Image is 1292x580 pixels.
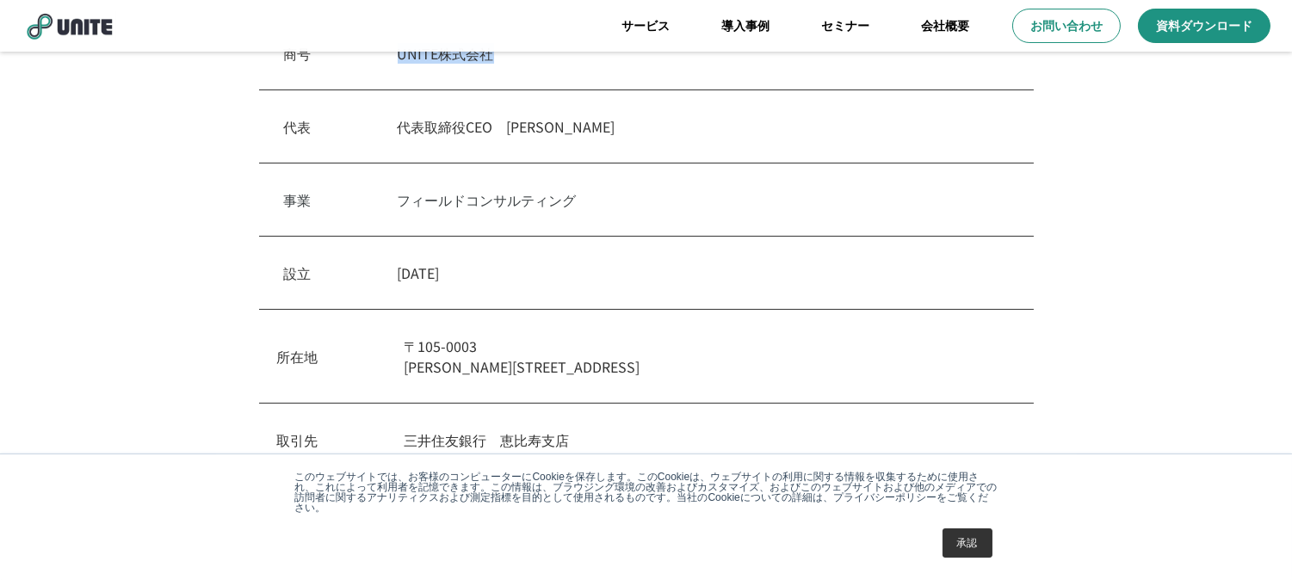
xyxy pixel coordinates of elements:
[398,116,1009,137] p: 代表取締役CEO [PERSON_NAME]
[284,189,312,210] p: 事業
[405,429,1016,450] p: 三井住友銀行 恵比寿支店
[398,43,1009,64] p: UNITE株式会社
[1012,9,1121,43] a: お問い合わせ
[1030,17,1103,34] p: お問い合わせ
[284,262,312,283] p: 設立
[1206,497,1292,580] div: チャットウィジェット
[1206,497,1292,580] iframe: Chat Widget
[284,116,312,137] p: 代表
[398,262,1009,283] p: [DATE]
[398,189,1009,210] p: フィールドコンサルティング
[1156,17,1252,34] p: 資料ダウンロード
[277,429,318,450] p: 取引先
[295,472,998,513] p: このウェブサイトでは、お客様のコンピューターにCookieを保存します。このCookieは、ウェブサイトの利用に関する情報を収集するために使用され、これによって利用者を記憶できます。この情報は、...
[405,336,1016,377] p: 〒105-0003 [PERSON_NAME][STREET_ADDRESS]
[284,43,312,64] p: 商号
[1138,9,1270,43] a: 資料ダウンロード
[943,528,992,558] a: 承認
[277,346,318,367] p: 所在地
